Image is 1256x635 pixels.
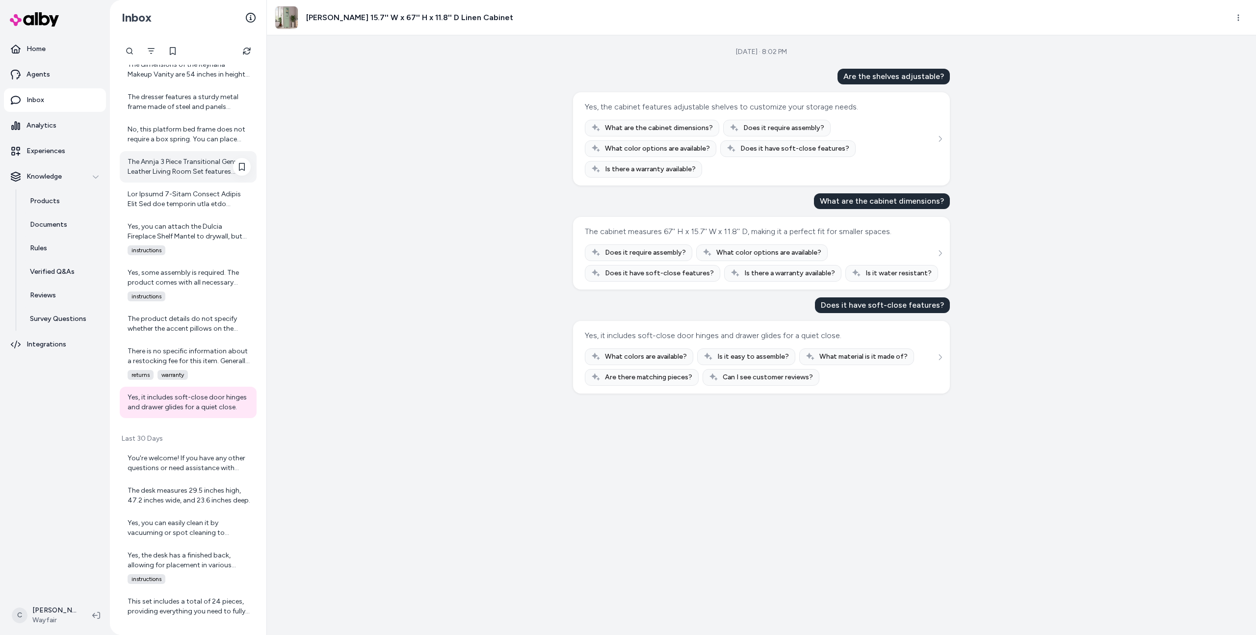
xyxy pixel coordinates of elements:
[4,139,106,163] a: Experiences
[26,146,65,156] p: Experiences
[4,63,106,86] a: Agents
[128,268,251,288] div: Yes, some assembly is required. The product comes with all necessary screws and an instruction ma...
[120,184,257,215] a: Lor Ipsumd 7-Sitam Consect Adipis Elit Sed doe temporin utla etdo magna-aliquae admi ven q nost e...
[744,268,835,278] span: Is there a warranty available?
[4,165,106,188] button: Knowledge
[128,189,251,209] div: Lor Ipsumd 7-Sitam Consect Adipis Elit Sed doe temporin utla etdo magna-aliquae admi ven q nost e...
[157,370,188,380] span: warranty
[128,486,251,505] div: The desk measures 29.5 inches high, 47.2 inches wide, and 23.6 inches deep.
[12,608,27,623] span: C
[716,248,821,258] span: What color options are available?
[585,329,841,343] div: Yes, it includes soft-close door hinges and drawer glides for a quiet close.
[26,70,50,79] p: Agents
[122,10,152,25] h2: Inbox
[120,341,257,386] a: There is no specific information about a restocking fee for this item. Generally, restocking fees...
[120,119,257,150] a: No, this platform bed frame does not require a box spring. You can place your mattress directly o...
[605,372,692,382] span: Are there matching pieces?
[120,480,257,511] a: The desk measures 29.5 inches high, 47.2 inches wide, and 23.6 inches deep.
[10,12,59,26] img: alby Logo
[30,243,47,253] p: Rules
[128,157,251,177] div: The Annja 3 Piece Transitional Genuine Leather Living Room Set features generously padded cushion...
[128,346,251,366] div: There is no specific information about a restocking fee for this item. Generally, restocking fees...
[30,220,67,230] p: Documents
[120,545,257,590] a: Yes, the desk has a finished back, allowing for placement in various orientations without comprom...
[20,213,106,237] a: Documents
[20,307,106,331] a: Survey Questions
[605,164,696,174] span: Is there a warranty available?
[865,268,932,278] span: Is it water resistant?
[4,114,106,137] a: Analytics
[934,133,946,145] button: See more
[128,291,165,301] span: instructions
[128,370,154,380] span: returns
[585,100,858,114] div: Yes, the cabinet features adjustable shelves to customize your storage needs.
[120,308,257,340] a: The product details do not specify whether the accent pillows on the Upholstered Corduroy Sleeper...
[128,314,251,334] div: The product details do not specify whether the accent pillows on the Upholstered Corduroy Sleeper...
[740,144,849,154] span: Does it have soft-close features?
[815,297,950,313] div: Does it have soft-close features?
[20,237,106,260] a: Rules
[4,333,106,356] a: Integrations
[275,6,298,29] img: .jpg
[120,448,257,479] a: You're welcome! If you have any other questions or need assistance with anything else, feel free ...
[120,216,257,261] a: Yes, you can attach the Dulcia Fireplace Shelf Mantel to drywall, but it's important to ensure th...
[237,41,257,61] button: Refresh
[30,314,86,324] p: Survey Questions
[717,352,789,362] span: Is it easy to assemble?
[128,453,251,473] div: You're welcome! If you have any other questions or need assistance with anything else, feel free ...
[128,92,251,112] div: The dresser features a sturdy metal frame made of steel and panels crafted from easy-to-clean lea...
[128,245,165,255] span: instructions
[120,434,257,444] p: Last 30 Days
[605,144,710,154] span: What color options are available?
[30,267,75,277] p: Verified Q&As
[26,95,44,105] p: Inbox
[605,352,687,362] span: What colors are available?
[4,37,106,61] a: Home
[837,69,950,84] div: Are the shelves adjustable?
[26,340,66,349] p: Integrations
[934,351,946,363] button: See more
[141,41,161,61] button: Filter
[128,574,165,584] span: instructions
[128,393,251,412] div: Yes, it includes soft-close door hinges and drawer glides for a quiet close.
[120,387,257,418] a: Yes, it includes soft-close door hinges and drawer glides for a quiet close.
[120,151,257,183] a: The Annja 3 Piece Transitional Genuine Leather Living Room Set features generously padded cushion...
[120,262,257,307] a: Yes, some assembly is required. The product comes with all necessary screws and an instruction ma...
[128,125,251,144] div: No, this platform bed frame does not require a box spring. You can place your mattress directly o...
[585,225,891,238] div: The cabinet measures 67'' H x 15.7'' W x 11.8'' D, making it a perfect fit for smaller spaces.
[120,512,257,544] a: Yes, you can easily clean it by vacuuming or spot cleaning to maintain its appearance.
[30,196,60,206] p: Products
[32,615,77,625] span: Wayfair
[4,88,106,112] a: Inbox
[32,606,77,615] p: [PERSON_NAME]
[605,268,714,278] span: Does it have soft-close features?
[743,123,824,133] span: Does it require assembly?
[819,352,908,362] span: What material is it made of?
[26,172,62,182] p: Knowledge
[723,372,813,382] span: Can I see customer reviews?
[128,597,251,616] div: This set includes a total of 24 pieces, providing everything you need to fully outfit your bedroom.
[128,518,251,538] div: Yes, you can easily clean it by vacuuming or spot cleaning to maintain its appearance.
[20,260,106,284] a: Verified Q&As
[120,591,257,622] a: This set includes a total of 24 pieces, providing everything you need to fully outfit your bedroom.
[128,60,251,79] div: The dimensions of the Reyhana Makeup Vanity are 54 inches in height, 47 inches in width, and 16 i...
[26,44,46,54] p: Home
[814,193,950,209] div: What are the cabinet dimensions?
[128,222,251,241] div: Yes, you can attach the Dulcia Fireplace Shelf Mantel to drywall, but it's important to ensure th...
[605,248,686,258] span: Does it require assembly?
[30,291,56,300] p: Reviews
[128,551,251,570] div: Yes, the desk has a finished back, allowing for placement in various orientations without comprom...
[306,12,513,24] h3: [PERSON_NAME] 15.7'' W x 67'' H x 11.8'' D Linen Cabinet
[736,47,787,57] div: [DATE] · 8:02 PM
[605,123,713,133] span: What are the cabinet dimensions?
[20,284,106,307] a: Reviews
[6,600,84,631] button: C[PERSON_NAME]Wayfair
[120,86,257,118] a: The dresser features a sturdy metal frame made of steel and panels crafted from easy-to-clean lea...
[26,121,56,131] p: Analytics
[20,189,106,213] a: Products
[120,54,257,85] a: The dimensions of the Reyhana Makeup Vanity are 54 inches in height, 47 inches in width, and 16 i...
[934,247,946,259] button: See more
